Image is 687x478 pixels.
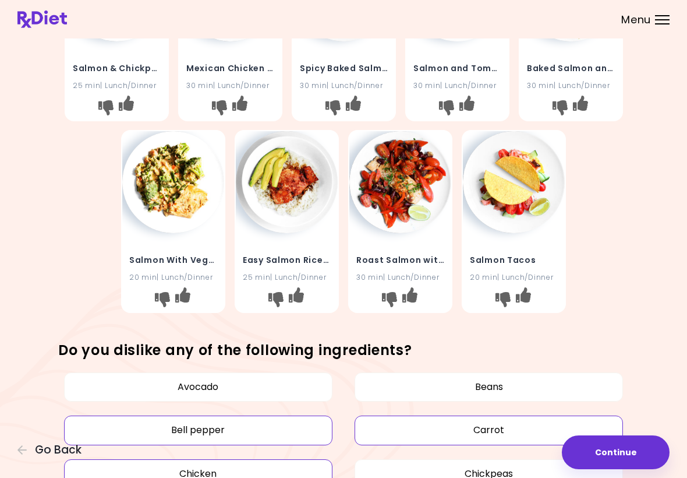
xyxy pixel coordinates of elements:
div: 30 min | Lunch/Dinner [356,272,444,283]
img: RxDiet [17,10,67,28]
div: 30 min | Lunch/Dinner [527,80,615,91]
button: I don't like this recipe [267,290,285,309]
button: I like this recipe [401,290,419,309]
button: Continue [562,435,670,469]
button: I don't like this recipe [96,98,115,117]
div: 20 min | Lunch/Dinner [129,272,217,283]
button: Avocado [64,372,332,402]
h4: Salmon & Chickpea Salad [73,59,161,78]
h4: Spicy Baked Salmon [300,59,388,78]
div: 20 min | Lunch/Dinner [470,272,558,283]
button: I like this recipe [116,98,135,117]
h4: Salmon Tacos [470,251,558,270]
button: Carrot [355,416,623,445]
h4: Baked Salmon and Salsa [527,59,615,78]
span: Go Back [35,444,82,456]
button: I like this recipe [287,290,306,309]
button: Go Back [17,444,87,456]
h4: Salmon With Veggies [129,251,217,270]
button: I like this recipe [343,98,362,117]
button: Beans [355,372,623,402]
div: 30 min | Lunch/Dinner [186,80,274,91]
button: Bell pepper [64,416,332,445]
h4: Mexican Chicken Salad [186,59,274,78]
h3: Do you dislike any of the following ingredients? [58,341,629,360]
button: I like this recipe [571,98,589,117]
button: I like this recipe [230,98,249,117]
div: 25 min | Lunch/Dinner [73,80,161,91]
button: I like this recipe [514,290,533,309]
button: I like this recipe [457,98,476,117]
div: 25 min | Lunch/Dinner [243,272,331,283]
button: I don't like this recipe [210,98,228,117]
h4: Roast Salmon with Beans [356,251,444,270]
div: 30 min | Lunch/Dinner [300,80,388,91]
button: I like this recipe [173,290,192,309]
button: I don't like this recipe [380,290,399,309]
button: I don't like this recipe [437,98,455,117]
button: I don't like this recipe [550,98,569,117]
h4: Easy Salmon Rice Bowl [243,251,331,270]
div: 30 min | Lunch/Dinner [413,80,501,91]
span: Menu [621,15,651,25]
h4: Salmon and Tomatoes [413,59,501,78]
button: I don't like this recipe [153,290,172,309]
button: I don't like this recipe [494,290,512,309]
button: I don't like this recipe [323,98,342,117]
